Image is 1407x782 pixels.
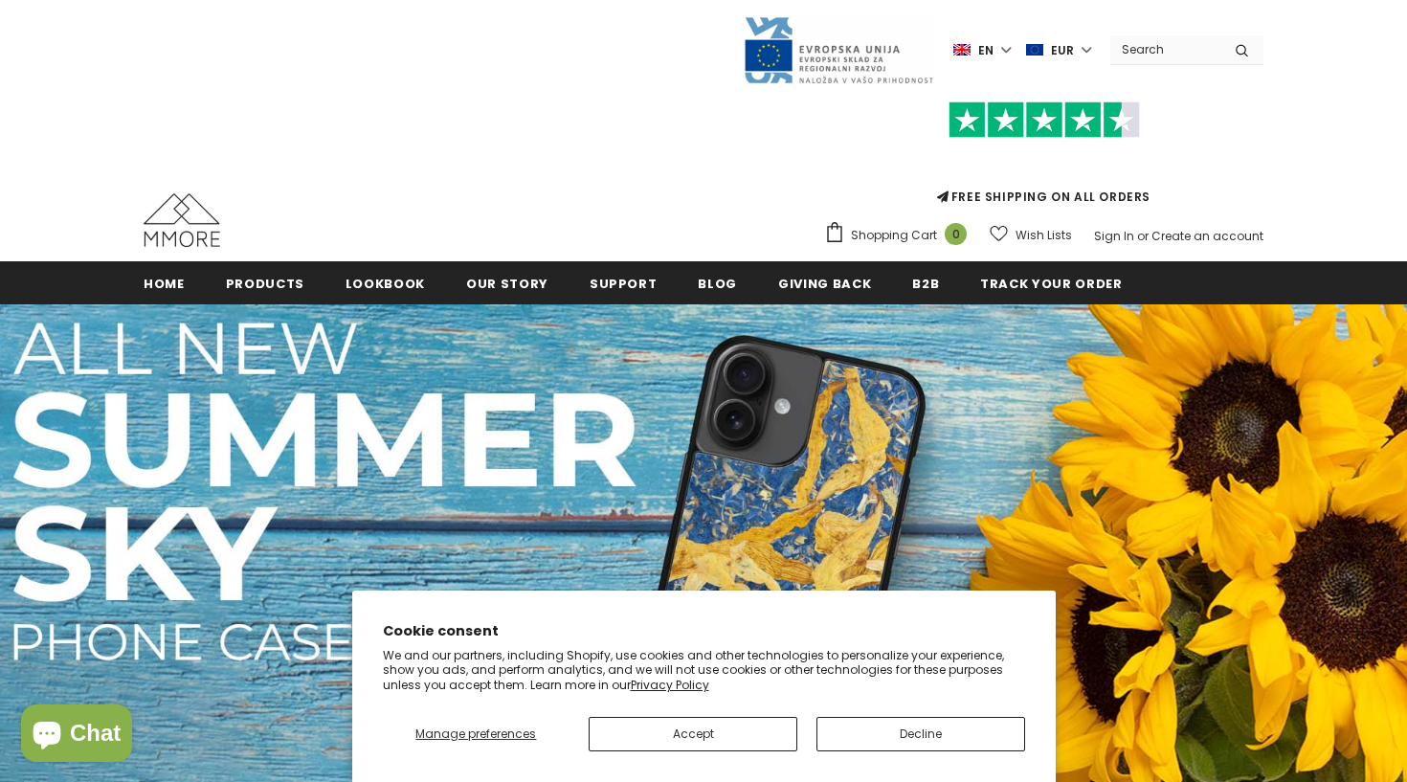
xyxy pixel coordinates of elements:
a: Lookbook [346,261,425,304]
span: Track your order [980,275,1122,293]
a: Blog [698,261,737,304]
a: Our Story [466,261,548,304]
inbox-online-store-chat: Shopify online store chat [15,704,138,767]
p: We and our partners, including Shopify, use cookies and other technologies to personalize your ex... [383,648,1025,693]
a: Create an account [1151,228,1263,244]
h2: Cookie consent [383,621,1025,641]
button: Decline [816,717,1025,751]
a: Javni Razpis [743,41,934,57]
a: Track your order [980,261,1122,304]
span: EUR [1051,41,1074,60]
img: Javni Razpis [743,15,934,85]
span: Wish Lists [1016,226,1072,245]
a: Giving back [778,261,871,304]
a: Home [144,261,185,304]
span: Products [226,275,304,293]
span: FREE SHIPPING ON ALL ORDERS [824,110,1263,205]
img: Trust Pilot Stars [949,101,1140,139]
span: Blog [698,275,737,293]
span: Manage preferences [415,726,536,742]
a: Shopping Cart 0 [824,221,976,250]
iframe: Customer reviews powered by Trustpilot [824,138,1263,188]
button: Accept [589,717,797,751]
a: Sign In [1094,228,1134,244]
span: or [1137,228,1149,244]
button: Manage preferences [383,717,570,751]
a: Wish Lists [990,218,1072,252]
span: Our Story [466,275,548,293]
a: Privacy Policy [631,677,709,693]
span: Lookbook [346,275,425,293]
span: 0 [945,223,967,245]
span: Home [144,275,185,293]
img: i-lang-1.png [953,42,971,58]
span: support [590,275,658,293]
a: support [590,261,658,304]
img: MMORE Cases [144,193,220,247]
span: Shopping Cart [851,226,937,245]
a: B2B [912,261,939,304]
span: B2B [912,275,939,293]
input: Search Site [1110,35,1220,63]
a: Products [226,261,304,304]
span: Giving back [778,275,871,293]
span: en [978,41,994,60]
